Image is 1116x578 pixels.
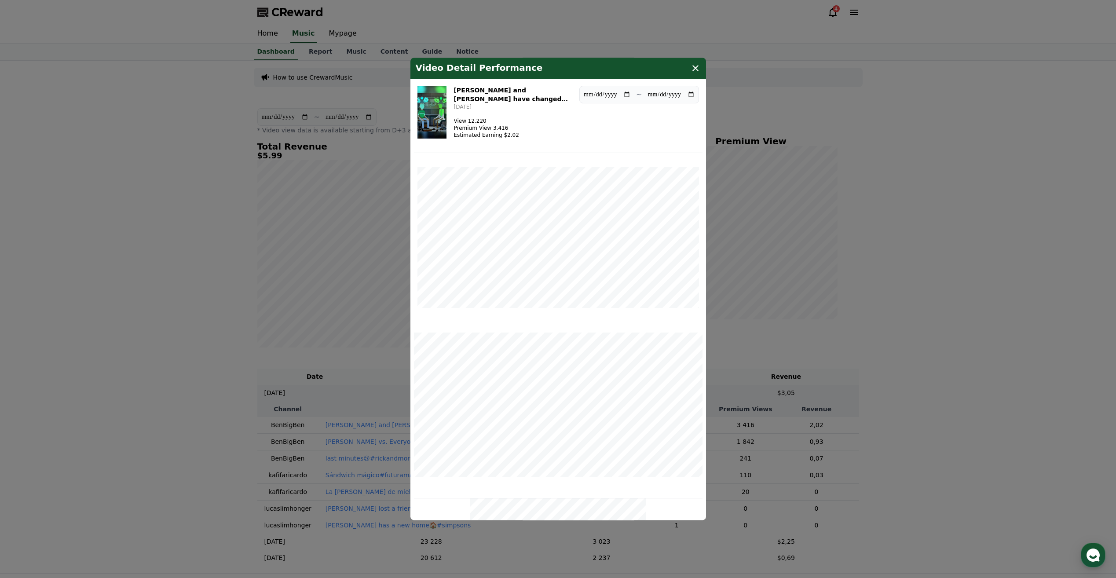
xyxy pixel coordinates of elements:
h4: Video Detail Performance [416,63,543,73]
span: Settings [130,292,152,299]
p: [DATE] [454,103,572,110]
a: Messages [58,279,113,301]
a: Settings [113,279,169,301]
span: Home [22,292,38,299]
p: ~ [636,89,642,100]
h3: [PERSON_NAME] and [PERSON_NAME] have changed their minds🤯#rickandmorty [454,86,572,103]
p: Estimated Earning $2.02 [454,132,519,139]
p: View 12,220 [454,117,519,124]
div: modal [410,58,706,520]
span: Messages [73,293,99,300]
p: Premium View 3,416 [454,124,519,132]
img: Rick and Jerry have changed their minds🤯#rickandmorty [417,86,447,139]
a: Home [3,279,58,301]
